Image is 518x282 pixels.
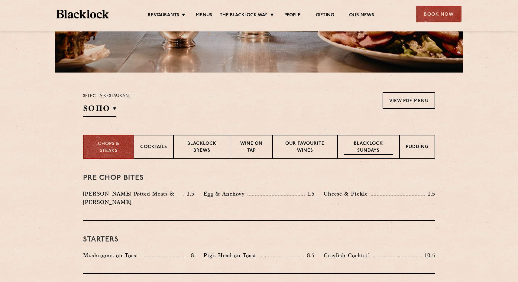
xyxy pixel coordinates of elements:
[344,141,393,155] p: Blacklock Sundays
[203,190,248,198] p: Egg & Anchovy
[349,12,374,19] a: Our News
[57,10,109,18] img: BL_Textured_Logo-footer-cropped.svg
[383,92,435,109] a: View PDF Menu
[304,251,315,259] p: 8.5
[425,190,435,198] p: 1.5
[416,6,461,22] div: Book Now
[203,251,259,260] p: Pig's Head on Toast
[236,141,266,155] p: Wine on Tap
[83,103,116,117] h2: SOHO
[184,190,194,198] p: 1.5
[148,12,179,19] a: Restaurants
[83,190,184,206] p: [PERSON_NAME] Potted Meats & [PERSON_NAME]
[83,251,141,260] p: Mushrooms on Toast
[140,144,167,151] p: Cocktails
[220,12,267,19] a: The Blacklock Way
[279,141,331,155] p: Our favourite wines
[83,174,435,182] h3: Pre Chop Bites
[406,144,429,151] p: Pudding
[324,251,373,260] p: Crayfish Cocktail
[196,12,212,19] a: Menus
[188,251,194,259] p: 8
[422,251,435,259] p: 10.5
[83,236,435,244] h3: Starters
[90,141,128,154] p: Chops & Steaks
[316,12,334,19] a: Gifting
[324,190,371,198] p: Cheese & Pickle
[83,92,132,100] p: Select a restaurant
[180,141,224,155] p: Blacklock Brews
[305,190,315,198] p: 1.5
[284,12,301,19] a: People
